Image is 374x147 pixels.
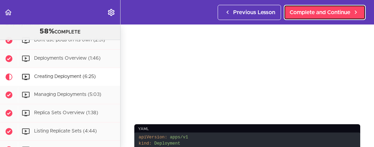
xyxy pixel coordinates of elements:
span: Complete and Continue [290,8,350,17]
div: COMPLETE [9,27,112,36]
svg: Settings Menu [107,8,115,17]
span: Managing Deployments (5:03) [34,92,101,97]
span: Previous Lesson [233,8,275,17]
span: Listing Replicate Sets (4:44) [34,129,97,134]
span: Deployments Overview (1:46) [34,56,101,61]
span: Replica Sets Overview (1:38) [34,111,98,116]
span: Dont use pods on its own (2:31) [34,38,105,43]
span: kind: [139,141,152,146]
div: yaml [134,124,360,134]
svg: Back to course curriculum [4,8,12,17]
span: Deployment [154,141,180,146]
span: Creating Deployment (6:25) [34,75,96,79]
a: Complete and Continue [284,5,366,20]
span: apiVersion: [139,135,167,140]
a: Previous Lesson [218,5,281,20]
span: apps/v1 [170,135,188,140]
span: 58% [40,28,54,35]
